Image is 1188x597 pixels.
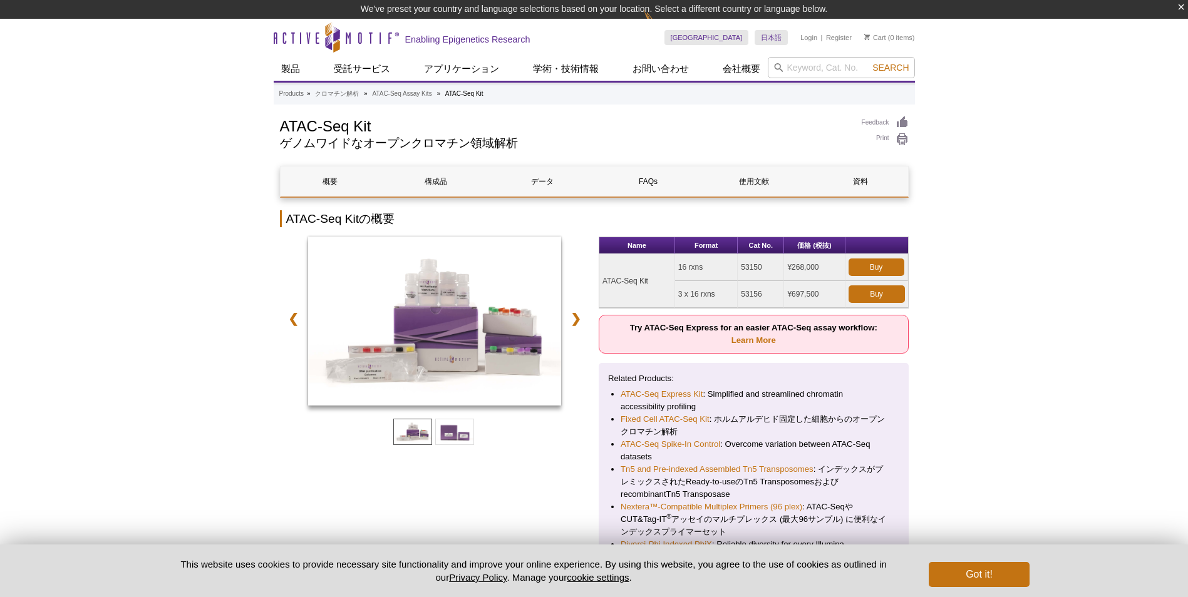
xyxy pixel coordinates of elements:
sup: ® [666,513,671,520]
td: 53150 [738,254,784,281]
a: 構成品 [386,166,486,196]
a: ATAC-Seq Assay Kits [372,88,431,99]
td: ¥268,000 [784,254,845,281]
a: ❯ [562,304,589,333]
h2: Enabling Epigenetics Research [405,34,530,45]
button: Search [869,62,912,73]
a: お問い合わせ [625,57,696,81]
a: Nextera™-Compatible Multiplex Primers (96 plex) [621,501,802,513]
a: 会社概要 [715,57,768,81]
a: Fixed Cell ATAC-Seq Kit [621,413,710,426]
li: » [436,90,440,97]
td: 16 rxns [675,254,738,281]
p: Related Products: [608,372,899,385]
li: : Simplified and streamlined chromatin accessibility profiling [621,388,887,413]
a: Privacy Policy [449,572,507,583]
li: » [364,90,368,97]
a: Register [826,33,852,42]
a: Login [800,33,817,42]
h1: ATAC-Seq Kit [280,116,849,135]
td: 53156 [738,281,784,308]
li: | [821,30,823,45]
h2: ATAC-Seq Kitの概要 [280,210,909,227]
a: Print [862,133,909,146]
a: 製品 [274,57,307,81]
a: Diversi-Phi Indexed PhiX [621,538,712,551]
td: 3 x 16 rxns [675,281,738,308]
th: 価格 (税抜) [784,237,845,254]
li: » [307,90,311,97]
a: Buy [849,258,904,276]
a: Cart [864,33,886,42]
input: Keyword, Cat. No. [768,57,915,78]
span: Search [872,63,909,73]
a: 概要 [281,166,380,196]
img: ATAC-Seq Kit [308,237,562,406]
a: 学術・技術情報 [525,57,606,81]
a: [GEOGRAPHIC_DATA] [664,30,749,45]
img: Change Here [644,9,677,39]
a: Products [279,88,304,99]
li: ATAC-Seq Kit [445,90,483,97]
img: Your Cart [864,34,870,40]
a: クロマチン解析 [315,88,359,99]
a: ❮ [280,304,307,333]
a: 日本語 [755,30,788,45]
a: 受託サービス [326,57,398,81]
a: ATAC-Seq Express Kit [621,388,703,401]
th: Name [599,237,675,254]
a: Feedback [862,116,909,130]
li: (0 items) [864,30,915,45]
a: ATAC-Seq Spike-In Control [621,438,720,451]
a: 使用文献 [705,166,804,196]
a: Learn More [731,335,776,345]
p: This website uses cookies to provide necessary site functionality and improve your online experie... [159,558,909,584]
h2: ゲノムワイドなオープンクロマチン領域解析 [280,138,849,149]
th: Cat No. [738,237,784,254]
th: Format [675,237,738,254]
li: : Overcome variation between ATAC-Seq datasets [621,438,887,463]
a: ATAC-Seq Kit [308,237,562,409]
a: 資料 [810,166,910,196]
a: アプリケーション [416,57,507,81]
li: : ホルムアルデヒド固定した細胞からのオープンクロマチン解析 [621,413,887,438]
li: : ATAC-SeqやCUT&Tag-IT アッセイのマルチプレックス (最大96サンプル) に便利なインデックスプライマーセット [621,501,887,538]
strong: Try ATAC-Seq Express for an easier ATAC-Seq assay workflow: [630,323,877,345]
td: ATAC-Seq Kit [599,254,675,308]
li: : インデックスがプレミックスされたReady-to-useのTn5 TransposomesおよびrecombinantTn5 Transposase [621,463,887,501]
li: : Reliable diversity for every Illumina sequencing run [621,538,887,563]
button: cookie settings [567,572,629,583]
a: FAQs [598,166,698,196]
a: Buy [849,285,905,303]
button: Got it! [929,562,1029,587]
a: データ [492,166,592,196]
td: ¥697,500 [784,281,845,308]
a: Tn5 and Pre-indexed Assembled Tn5 Transposomes [621,463,814,476]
